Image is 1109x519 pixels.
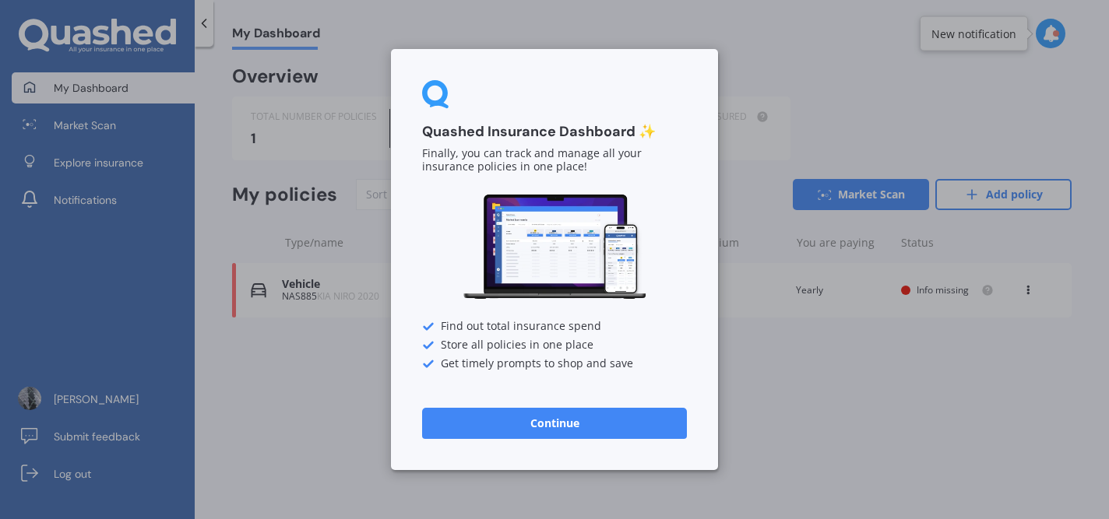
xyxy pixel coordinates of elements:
[422,408,687,439] button: Continue
[422,321,687,333] div: Find out total insurance spend
[422,123,687,141] h3: Quashed Insurance Dashboard ✨
[422,358,687,370] div: Get timely prompts to shop and save
[422,339,687,352] div: Store all policies in one place
[461,192,648,302] img: Dashboard
[422,148,687,174] p: Finally, you can track and manage all your insurance policies in one place!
